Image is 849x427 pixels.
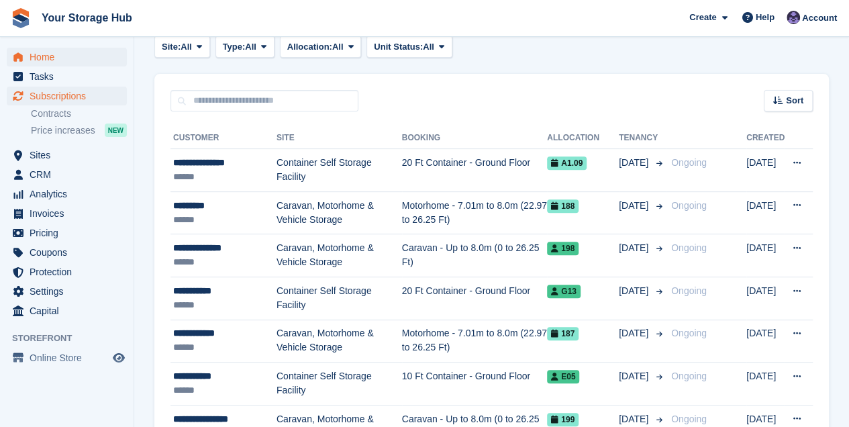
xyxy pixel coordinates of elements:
[619,199,651,213] span: [DATE]
[746,363,785,406] td: [DATE]
[547,242,579,255] span: 198
[30,48,110,66] span: Home
[30,348,110,367] span: Online Store
[802,11,837,25] span: Account
[402,191,547,234] td: Motorhome - 7.01m to 8.0m (22.97 to 26.25 Ft)
[746,149,785,192] td: [DATE]
[746,320,785,363] td: [DATE]
[30,301,110,320] span: Capital
[402,149,547,192] td: 20 Ft Container - Ground Floor
[31,107,127,120] a: Contracts
[756,11,775,24] span: Help
[7,165,127,184] a: menu
[30,87,110,105] span: Subscriptions
[36,7,138,29] a: Your Storage Hub
[280,36,362,58] button: Allocation: All
[547,128,619,149] th: Allocation
[671,414,707,424] span: Ongoing
[671,157,707,168] span: Ongoing
[30,263,110,281] span: Protection
[547,285,581,298] span: G13
[547,199,579,213] span: 188
[787,11,800,24] img: Liam Beddard
[746,128,785,149] th: Created
[30,243,110,262] span: Coupons
[277,234,402,277] td: Caravan, Motorhome & Vehicle Storage
[619,156,651,170] span: [DATE]
[7,282,127,301] a: menu
[746,277,785,320] td: [DATE]
[619,128,666,149] th: Tenancy
[547,413,579,426] span: 199
[402,320,547,363] td: Motorhome - 7.01m to 8.0m (22.97 to 26.25 Ft)
[619,412,651,426] span: [DATE]
[402,363,547,406] td: 10 Ft Container - Ground Floor
[30,67,110,86] span: Tasks
[547,156,587,170] span: A1.09
[30,165,110,184] span: CRM
[215,36,274,58] button: Type: All
[154,36,210,58] button: Site: All
[402,277,547,320] td: 20 Ft Container - Ground Floor
[287,40,332,54] span: Allocation:
[7,185,127,203] a: menu
[277,363,402,406] td: Container Self Storage Facility
[12,332,134,345] span: Storefront
[7,87,127,105] a: menu
[7,301,127,320] a: menu
[170,128,277,149] th: Customer
[547,370,579,383] span: E05
[619,284,651,298] span: [DATE]
[162,40,181,54] span: Site:
[671,328,707,338] span: Ongoing
[7,146,127,164] a: menu
[671,200,707,211] span: Ongoing
[746,234,785,277] td: [DATE]
[402,128,547,149] th: Booking
[7,243,127,262] a: menu
[277,320,402,363] td: Caravan, Motorhome & Vehicle Storage
[31,124,95,137] span: Price increases
[30,185,110,203] span: Analytics
[374,40,423,54] span: Unit Status:
[689,11,716,24] span: Create
[786,94,803,107] span: Sort
[277,277,402,320] td: Container Self Storage Facility
[619,326,651,340] span: [DATE]
[7,224,127,242] a: menu
[671,371,707,381] span: Ongoing
[671,285,707,296] span: Ongoing
[223,40,246,54] span: Type:
[332,40,344,54] span: All
[7,204,127,223] a: menu
[619,369,651,383] span: [DATE]
[366,36,452,58] button: Unit Status: All
[671,242,707,253] span: Ongoing
[181,40,192,54] span: All
[7,348,127,367] a: menu
[11,8,31,28] img: stora-icon-8386f47178a22dfd0bd8f6a31ec36ba5ce8667c1dd55bd0f319d3a0aa187defe.svg
[423,40,434,54] span: All
[277,191,402,234] td: Caravan, Motorhome & Vehicle Storage
[277,149,402,192] td: Container Self Storage Facility
[30,146,110,164] span: Sites
[7,48,127,66] a: menu
[105,124,127,137] div: NEW
[245,40,256,54] span: All
[30,204,110,223] span: Invoices
[30,282,110,301] span: Settings
[402,234,547,277] td: Caravan - Up to 8.0m (0 to 26.25 Ft)
[746,191,785,234] td: [DATE]
[547,327,579,340] span: 187
[277,128,402,149] th: Site
[7,67,127,86] a: menu
[619,241,651,255] span: [DATE]
[30,224,110,242] span: Pricing
[31,123,127,138] a: Price increases NEW
[111,350,127,366] a: Preview store
[7,263,127,281] a: menu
